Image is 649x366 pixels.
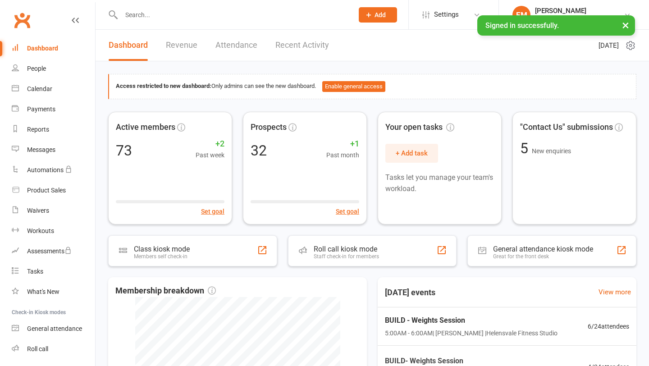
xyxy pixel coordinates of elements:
[251,143,267,158] div: 32
[535,15,624,23] div: Helensvale Fitness Studio (HFS)
[485,21,559,30] span: Signed in successfully.
[385,144,438,163] button: + Add task
[27,187,66,194] div: Product Sales
[512,6,530,24] div: EM
[12,339,95,359] a: Roll call
[12,140,95,160] a: Messages
[12,79,95,99] a: Calendar
[12,282,95,302] a: What's New
[27,247,72,255] div: Assessments
[12,201,95,221] a: Waivers
[116,82,211,89] strong: Access restricted to new dashboard:
[385,121,454,134] span: Your open tasks
[116,143,132,158] div: 73
[116,81,629,92] div: Only admins can see the new dashboard.
[599,40,619,51] span: [DATE]
[588,321,629,331] span: 6 / 24 attendees
[12,261,95,282] a: Tasks
[27,85,52,92] div: Calendar
[116,121,175,134] span: Active members
[336,206,359,216] button: Set goal
[27,345,48,352] div: Roll call
[109,30,148,61] a: Dashboard
[535,7,624,15] div: [PERSON_NAME]
[27,126,49,133] div: Reports
[314,253,379,260] div: Staff check-in for members
[378,284,443,301] h3: [DATE] events
[12,119,95,140] a: Reports
[11,9,33,32] a: Clubworx
[599,287,631,297] a: View more
[115,284,216,297] span: Membership breakdown
[12,221,95,241] a: Workouts
[617,15,634,35] button: ×
[322,81,385,92] button: Enable general access
[27,288,59,295] div: What's New
[27,105,55,113] div: Payments
[493,253,593,260] div: Great for the front desk
[520,140,532,157] span: 5
[201,206,224,216] button: Set goal
[12,160,95,180] a: Automations
[196,150,224,160] span: Past week
[251,121,287,134] span: Prospects
[385,172,494,195] p: Tasks let you manage your team's workload.
[27,65,46,72] div: People
[359,7,397,23] button: Add
[493,245,593,253] div: General attendance kiosk mode
[196,137,224,151] span: +2
[27,268,43,275] div: Tasks
[12,241,95,261] a: Assessments
[27,207,49,214] div: Waivers
[134,245,190,253] div: Class kiosk mode
[434,5,459,25] span: Settings
[215,30,257,61] a: Attendance
[385,328,558,338] span: 5:00AM - 6:00AM | [PERSON_NAME] | Helensvale Fitness Studio
[385,315,558,326] span: BUILD - Weights Session
[314,245,379,253] div: Roll call kiosk mode
[326,137,359,151] span: +1
[27,227,54,234] div: Workouts
[27,325,82,332] div: General attendance
[12,99,95,119] a: Payments
[166,30,197,61] a: Revenue
[134,253,190,260] div: Members self check-in
[375,11,386,18] span: Add
[12,38,95,59] a: Dashboard
[12,180,95,201] a: Product Sales
[27,45,58,52] div: Dashboard
[326,150,359,160] span: Past month
[532,147,571,155] span: New enquiries
[12,319,95,339] a: General attendance kiosk mode
[27,146,55,153] div: Messages
[520,121,613,134] span: "Contact Us" submissions
[275,30,329,61] a: Recent Activity
[119,9,347,21] input: Search...
[12,59,95,79] a: People
[27,166,64,174] div: Automations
